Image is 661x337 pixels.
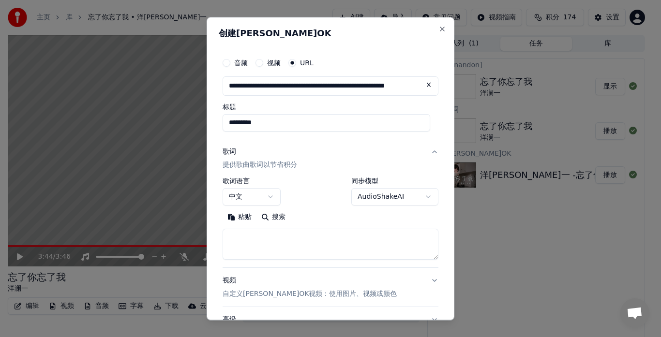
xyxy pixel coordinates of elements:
[223,178,281,185] label: 歌词语言
[223,147,236,157] div: 歌词
[223,178,438,268] div: 歌词提供歌曲歌词以节省积分
[300,59,314,66] label: URL
[223,210,256,225] button: 粘贴
[223,276,397,299] div: 视频
[223,103,438,110] label: 标题
[223,139,438,178] button: 歌词提供歌曲歌词以节省积分
[223,308,438,333] button: 高级
[219,29,442,38] h2: 创建[PERSON_NAME]OK
[267,59,281,66] label: 视频
[234,59,248,66] label: 音频
[223,290,397,299] p: 自定义[PERSON_NAME]OK视频：使用图片、视频或颜色
[223,161,297,170] p: 提供歌曲歌词以节省积分
[351,178,438,185] label: 同步模型
[256,210,290,225] button: 搜索
[223,268,438,307] button: 视频自定义[PERSON_NAME]OK视频：使用图片、视频或颜色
